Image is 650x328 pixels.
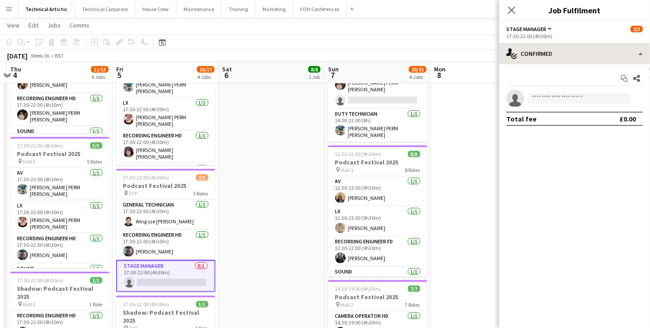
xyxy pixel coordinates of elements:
[4,20,23,31] a: View
[23,301,36,308] span: Hall 2
[221,70,232,80] span: 6
[18,0,75,18] button: Technical Artistic
[116,230,215,260] app-card-role: Recording Engineer HD1/117:30-22:00 (4h30m)[PERSON_NAME]
[116,131,215,164] app-card-role: Recording Engineer HD1/117:30-22:00 (4h30m)[PERSON_NAME] [PERSON_NAME]
[405,167,420,173] span: 8 Roles
[328,109,427,142] app-card-role: Duty Technician1/114:00-22:00 (8h)[PERSON_NAME] PERM [PERSON_NAME]
[308,66,321,73] span: 8/8
[341,301,354,308] span: Hall 2
[328,176,427,207] app-card-role: AV1/112:30-22:00 (9h30m)[PERSON_NAME]
[197,66,215,73] span: 16/17
[328,65,339,73] span: Sun
[115,70,123,80] span: 5
[116,260,215,292] app-card-role: Stage Manager0/117:30-22:00 (4h30m)
[506,33,643,39] div: 17:30-22:00 (4h30m)
[23,158,36,165] span: Hall 2
[222,65,232,73] span: Sat
[66,20,93,31] a: Comms
[10,65,21,73] span: Thu
[10,264,110,294] app-card-role: Sound1/1
[91,74,108,80] div: 4 Jobs
[55,52,64,59] div: BST
[123,301,169,308] span: 17:30-22:00 (4h30m)
[17,142,63,149] span: 17:30-22:00 (4h30m)
[116,200,215,230] app-card-role: General Technician1/117:30-22:00 (4h30m)Wing sze [PERSON_NAME]
[408,285,420,292] span: 7/7
[328,267,427,297] app-card-role: Sound1/112:30-22:00 (9h30m)
[328,237,427,267] app-card-role: Recording Engineer FD1/112:30-22:00 (9h30m)[PERSON_NAME]
[193,190,208,197] span: 3 Roles
[176,0,222,18] button: Maintenance
[116,308,215,324] h3: Shadow: Podcast Festival 2025
[327,70,339,80] span: 7
[405,301,420,308] span: 7 Roles
[408,151,420,157] span: 8/8
[90,301,102,308] span: 1 Role
[135,0,176,18] button: House Crew
[434,65,446,73] span: Mon
[328,145,427,277] app-job-card: 12:30-22:00 (9h30m)8/8Podcast Festival 2025 Hall 18 RolesAV1/112:30-22:00 (9h30m)[PERSON_NAME]LX1...
[116,169,215,292] app-job-card: 17:30-22:00 (4h30m)2/3Podcast Festival 2025 STP3 RolesGeneral Technician1/117:30-22:00 (4h30m)Win...
[75,0,135,18] button: Technical Corporate
[341,167,354,173] span: Hall 1
[409,74,426,80] div: 4 Jobs
[10,150,110,158] h3: Podcast Festival 2025
[10,168,110,201] app-card-role: AV1/117:30-22:00 (4h30m)[PERSON_NAME] PERM [PERSON_NAME]
[328,63,427,109] app-card-role: Duty Technician1/212:30-20:30 (8h)[PERSON_NAME] PERM [PERSON_NAME]
[116,164,215,194] app-card-role: Sound1/1
[10,285,110,301] h3: Shadow: Podcast Festival 2025
[409,66,427,73] span: 20/21
[116,98,215,131] app-card-role: LX1/117:30-22:00 (4h30m)[PERSON_NAME] PERM [PERSON_NAME]
[116,65,123,73] span: Fri
[91,66,109,73] span: 11/13
[70,21,90,29] span: Comms
[197,74,214,80] div: 4 Jobs
[196,174,208,181] span: 2/3
[116,34,215,165] app-job-card: 17:30-22:00 (4h30m)5/5Podcast Festival 2025 Hall 25 RolesAV1/117:30-22:00 (4h30m)[PERSON_NAME] PE...
[44,20,64,31] a: Jobs
[10,234,110,264] app-card-role: Recording Engineer HD1/117:30-22:00 (4h30m)[PERSON_NAME]
[335,285,381,292] span: 14:30-19:00 (4h30m)
[328,293,427,301] h3: Podcast Festival 2025
[28,21,39,29] span: Edit
[29,52,51,59] span: Week 36
[123,174,169,181] span: 17:30-22:00 (4h30m)
[9,70,21,80] span: 4
[499,43,650,64] div: Confirmed
[328,207,427,237] app-card-role: LX1/112:30-22:00 (9h30m)[PERSON_NAME]
[17,277,63,284] span: 17:30-22:00 (4h30m)
[506,114,536,123] div: Total fee
[255,0,293,18] button: Marketing
[222,0,255,18] button: Training
[129,190,137,197] span: STP
[328,158,427,166] h3: Podcast Festival 2025
[47,21,61,29] span: Jobs
[10,126,110,156] app-card-role: Sound1/1
[619,114,636,123] div: £0.00
[335,151,381,157] span: 12:30-22:00 (9h30m)
[309,74,320,80] div: 1 Job
[10,137,110,268] app-job-card: 17:30-22:00 (4h30m)5/5Podcast Festival 2025 Hall 25 RolesAV1/117:30-22:00 (4h30m)[PERSON_NAME] PE...
[196,301,208,308] span: 1/1
[7,51,27,60] div: [DATE]
[10,94,110,126] app-card-role: Recording Engineer HD1/117:30-22:00 (4h30m)[PERSON_NAME] PERM [PERSON_NAME]
[10,201,110,234] app-card-role: LX1/117:30-22:00 (4h30m)[PERSON_NAME] PERM [PERSON_NAME]
[90,277,102,284] span: 1/1
[25,20,42,31] a: Edit
[499,4,650,16] h3: Job Fulfilment
[87,158,102,165] span: 5 Roles
[116,182,215,190] h3: Podcast Festival 2025
[433,70,446,80] span: 8
[90,142,102,149] span: 5/5
[506,26,546,32] span: Stage Manager
[630,26,643,32] span: 2/3
[7,21,20,29] span: View
[506,26,553,32] button: Stage Manager
[293,0,347,18] button: FOH Conferences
